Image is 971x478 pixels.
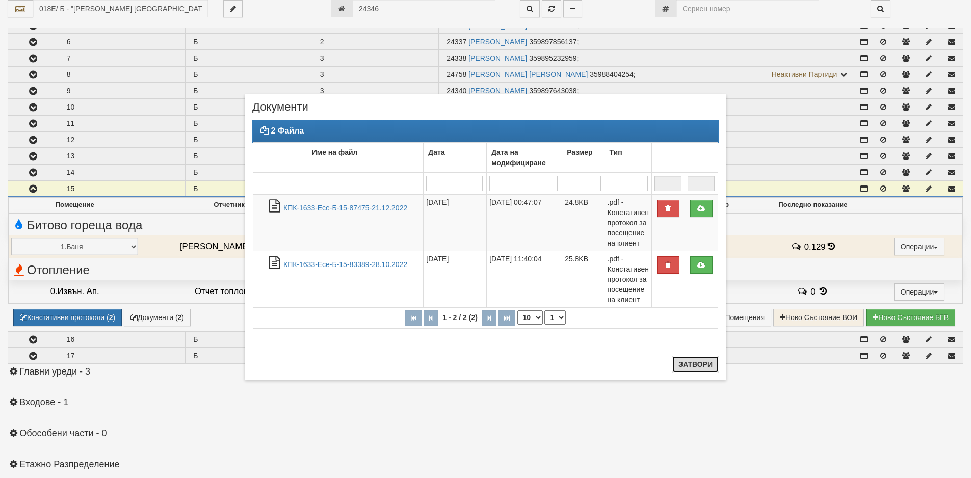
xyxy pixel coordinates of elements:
[651,142,685,173] td: : No sort applied, activate to apply an ascending sort
[283,260,407,269] a: КПК-1633-Есе-Б-15-83389-28.10.2022
[424,194,487,251] td: [DATE]
[487,194,562,251] td: [DATE] 00:47:07
[312,148,358,156] b: Име на файл
[424,142,487,173] td: Дата: No sort applied, activate to apply an ascending sort
[487,251,562,307] td: [DATE] 11:40:04
[562,194,605,251] td: 24.8KB
[253,251,718,307] tr: КПК-1633-Есе-Б-15-83389-28.10.2022.pdf - Констативен протокол за посещение на клиент
[424,310,438,326] button: Предишна страница
[562,142,605,173] td: Размер: No sort applied, activate to apply an ascending sort
[487,142,562,173] td: Дата на модифициране: No sort applied, activate to apply an ascending sort
[672,356,719,373] button: Затвори
[544,310,566,325] select: Страница номер
[685,142,718,173] td: : No sort applied, activate to apply an ascending sort
[424,251,487,307] td: [DATE]
[567,148,592,156] b: Размер
[428,148,444,156] b: Дата
[605,194,651,251] td: .pdf - Констативен протокол за посещение на клиент
[253,142,424,173] td: Име на файл: No sort applied, activate to apply an ascending sort
[440,313,480,322] span: 1 - 2 / 2 (2)
[610,148,622,156] b: Тип
[491,148,546,167] b: Дата на модифициране
[562,251,605,307] td: 25.8KB
[252,102,308,120] span: Документи
[283,204,407,212] a: КПК-1633-Есе-Б-15-87475-21.12.2022
[605,251,651,307] td: .pdf - Констативен протокол за посещение на клиент
[482,310,496,326] button: Следваща страница
[498,310,515,326] button: Последна страница
[405,310,422,326] button: Първа страница
[253,194,718,251] tr: КПК-1633-Есе-Б-15-87475-21.12.2022.pdf - Констативен протокол за посещение на клиент
[271,126,304,135] strong: 2 Файла
[517,310,543,325] select: Брой редове на страница
[605,142,651,173] td: Тип: No sort applied, activate to apply an ascending sort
